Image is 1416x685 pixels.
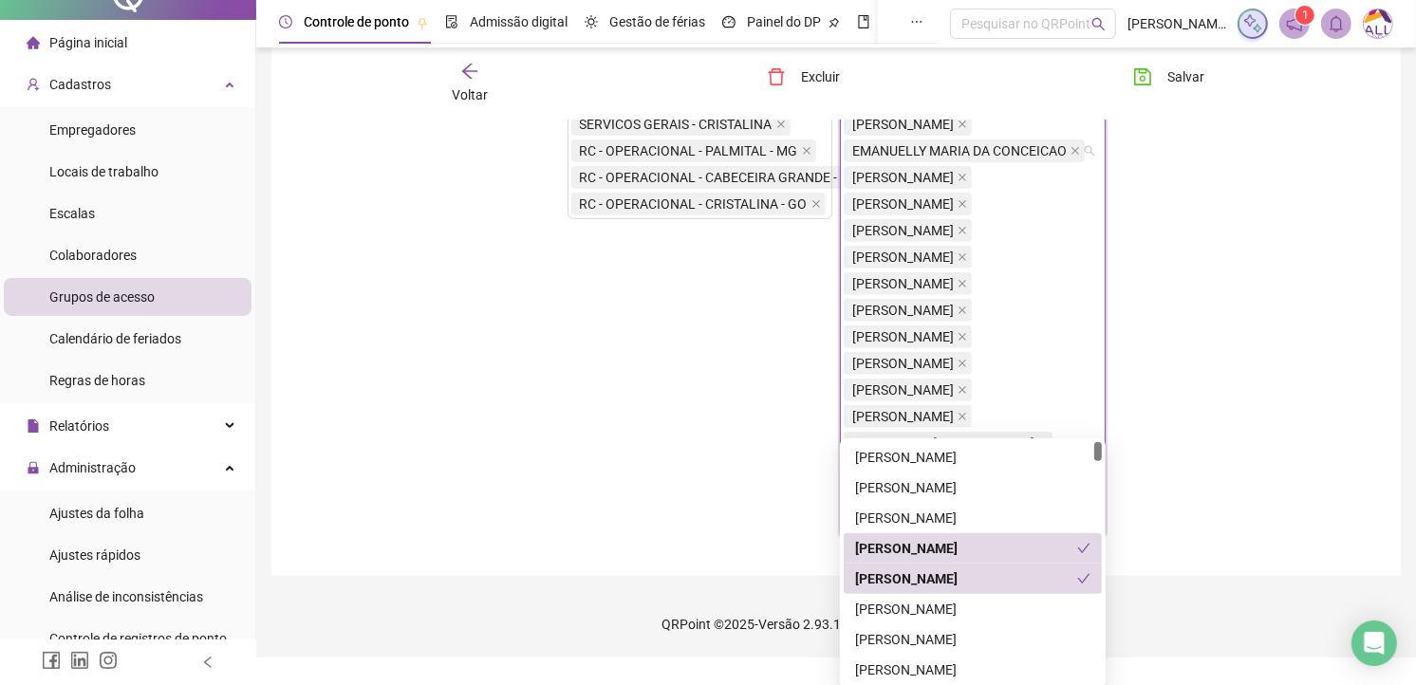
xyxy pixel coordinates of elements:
[852,353,954,374] span: [PERSON_NAME]
[958,226,967,235] span: close
[759,617,801,632] span: Versão
[844,139,1085,162] span: EMANUELLY MARIA DA CONCEICAO
[49,631,227,646] span: Controle de registros de ponto
[852,167,954,188] span: [PERSON_NAME]
[844,272,972,295] span: ADRIANA BARBOSA LOPES
[571,113,791,136] span: SERVICOS GERAIS - CRISTALINA
[852,300,954,321] span: [PERSON_NAME]
[571,193,826,215] span: RC - OPERACIONAL - CRISTALINA - GO
[27,36,40,49] span: home
[201,656,214,669] span: left
[49,331,181,346] span: Calendário de feriados
[844,325,972,348] span: EDUARDO LIMA DOS SANTOS BARBOSA
[571,166,880,189] span: RC - OPERACIONAL - CABECEIRA GRANDE - MG
[1133,67,1152,86] span: save
[852,273,954,294] span: [PERSON_NAME]
[855,568,1077,589] div: [PERSON_NAME]
[958,359,967,368] span: close
[49,122,136,138] span: Empregadores
[852,326,954,347] span: [PERSON_NAME]
[722,15,736,28] span: dashboard
[279,15,292,28] span: clock-circle
[580,167,862,188] span: RC - OPERACIONAL - CABECEIRA GRANDE - MG
[802,146,811,156] span: close
[844,432,1053,454] span: JOCIMAR DA CONCEICAO BARBOSA
[580,114,773,135] span: SERVICOS GERAIS - CRISTALINA
[844,352,972,375] span: ERIK GOMES SILVA
[958,279,967,288] span: close
[1091,17,1106,31] span: search
[855,447,1090,468] div: [PERSON_NAME]
[42,651,61,670] span: facebook
[609,14,705,29] span: Gestão de férias
[855,477,1090,498] div: [PERSON_NAME]
[753,62,854,92] button: Excluir
[585,15,598,28] span: sun
[304,14,409,29] span: Controle de ponto
[852,406,954,427] span: [PERSON_NAME]
[958,332,967,342] span: close
[1302,9,1309,22] span: 1
[852,140,1067,161] span: EMANUELLY MARIA DA CONCEICAO
[27,419,40,433] span: file
[27,461,40,474] span: lock
[70,651,89,670] span: linkedin
[852,220,954,241] span: [PERSON_NAME]
[49,418,109,434] span: Relatórios
[958,412,967,421] span: close
[27,78,40,91] span: user-add
[1077,572,1090,585] span: check
[1127,13,1226,34] span: [PERSON_NAME] - ALLREDE
[1351,620,1397,666] div: Open Intercom Messenger
[852,380,954,400] span: [PERSON_NAME]
[1364,9,1392,38] img: 75003
[855,599,1090,620] div: [PERSON_NAME]
[844,299,972,322] span: CRISMAIK DA SILVA LOPES
[1295,6,1314,25] sup: 1
[49,164,158,179] span: Locais de trabalho
[855,508,1090,528] div: [PERSON_NAME]
[844,379,972,401] span: GRAZIELA PEREIRA DE OLIVEIRA
[99,651,118,670] span: instagram
[49,460,136,475] span: Administração
[958,385,967,395] span: close
[452,87,488,102] span: Voltar
[829,17,840,28] span: pushpin
[844,533,1102,564] div: ADISON CORDEIRO DA SILVA
[852,433,1034,454] span: JOCIMAR DA [PERSON_NAME]
[801,66,840,87] span: Excluir
[844,219,972,242] span: DEIVIDE MARINS SILVA
[857,15,870,28] span: book
[1077,542,1090,555] span: check
[844,655,1102,685] div: ADRIANE APARECIDA SCHAURICH
[49,35,127,50] span: Página inicial
[844,166,972,189] span: GYLL RICARDO MOREIRA DE MELO
[49,77,111,92] span: Cadastros
[571,139,816,162] span: RC - OPERACIONAL - PALMITAL - MG
[776,120,786,129] span: close
[417,17,428,28] span: pushpin
[49,289,155,305] span: Grupos de acesso
[844,624,1102,655] div: ADRIANA RODRIGUES DA SILVA
[1119,62,1219,92] button: Salvar
[958,173,967,182] span: close
[1328,15,1345,32] span: bell
[767,67,786,86] span: delete
[844,193,972,215] span: CARLOS HENRIQUE PEREIRA DE BRITO SIMOES
[844,113,972,136] span: WANDERSON KEVINNY DE SOUZA SILVA
[49,206,95,221] span: Escalas
[49,373,145,388] span: Regras de horas
[852,114,954,135] span: [PERSON_NAME]
[1167,66,1204,87] span: Salvar
[844,405,972,428] span: JERFSON MATOS DE SOUZA
[958,305,967,315] span: close
[811,199,821,209] span: close
[1286,15,1303,32] span: notification
[855,538,1077,559] div: [PERSON_NAME]
[49,547,140,563] span: Ajustes rápidos
[49,589,203,604] span: Análise de inconsistências
[747,14,821,29] span: Painel do DP
[852,247,954,268] span: [PERSON_NAME]
[49,506,144,521] span: Ajustes da folha
[844,503,1102,533] div: ADILSON APARECIDO DE ALMEIDA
